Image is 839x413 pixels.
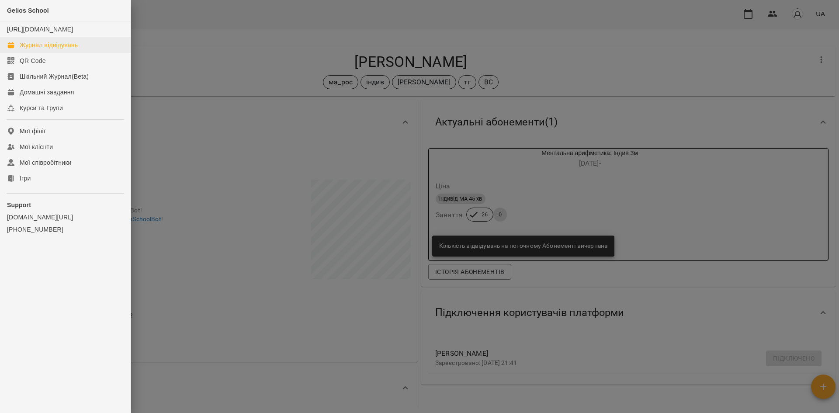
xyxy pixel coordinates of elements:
[20,72,89,81] div: Шкільний Журнал(Beta)
[7,7,49,14] span: Gelios School
[7,225,124,234] a: [PHONE_NUMBER]
[20,174,31,183] div: Ігри
[20,88,74,97] div: Домашні завдання
[20,104,63,112] div: Курси та Групи
[7,201,124,209] p: Support
[20,142,53,151] div: Мої клієнти
[20,158,72,167] div: Мої співробітники
[7,213,124,222] a: [DOMAIN_NAME][URL]
[20,56,46,65] div: QR Code
[20,41,78,49] div: Журнал відвідувань
[7,26,73,33] a: [URL][DOMAIN_NAME]
[20,127,45,135] div: Мої філії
